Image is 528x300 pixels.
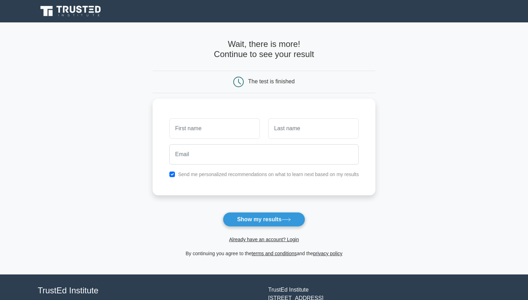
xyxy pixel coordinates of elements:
a: terms and conditions [252,251,297,256]
a: privacy policy [313,251,343,256]
label: Send me personalized recommendations on what to learn next based on my results [178,172,359,177]
a: Already have an account? Login [229,237,299,242]
input: Last name [268,118,359,139]
h4: TrustEd Institute [38,286,260,296]
div: The test is finished [248,78,295,84]
button: Show my results [223,212,305,227]
input: Email [169,144,359,165]
h4: Wait, there is more! Continue to see your result [153,39,376,60]
div: By continuing you agree to the and the [148,249,380,258]
input: First name [169,118,260,139]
